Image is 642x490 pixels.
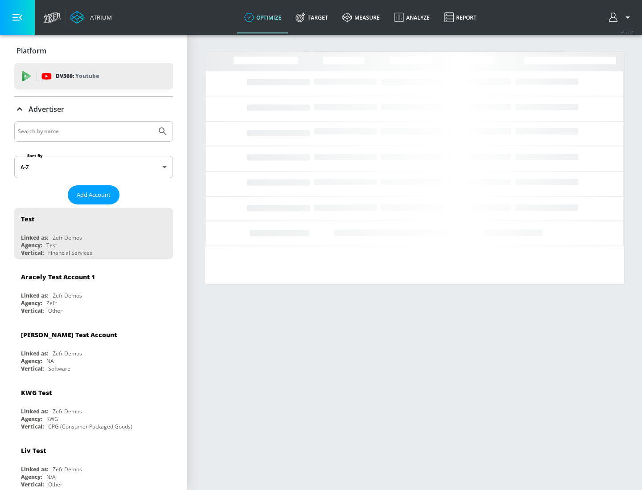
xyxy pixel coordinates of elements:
[46,357,54,365] div: NA
[14,208,173,259] div: TestLinked as:Zefr DemosAgency:TestVertical:Financial Services
[21,415,42,423] div: Agency:
[21,331,117,339] div: [PERSON_NAME] Test Account
[14,266,173,317] div: Aracely Test Account 1Linked as:Zefr DemosAgency:ZefrVertical:Other
[18,126,153,137] input: Search by name
[21,215,34,223] div: Test
[14,382,173,433] div: KWG TestLinked as:Zefr DemosAgency:KWGVertical:CPG (Consumer Packaged Goods)
[21,241,42,249] div: Agency:
[21,423,44,430] div: Vertical:
[48,249,92,257] div: Financial Services
[56,71,99,81] p: DV360:
[14,38,173,63] div: Platform
[68,185,119,204] button: Add Account
[46,473,56,481] div: N/A
[46,415,58,423] div: KWG
[335,1,387,33] a: measure
[21,357,42,365] div: Agency:
[21,273,95,281] div: Aracely Test Account 1
[21,307,44,314] div: Vertical:
[48,423,132,430] div: CPG (Consumer Packaged Goods)
[21,473,42,481] div: Agency:
[70,11,112,24] a: Atrium
[14,324,173,375] div: [PERSON_NAME] Test AccountLinked as:Zefr DemosAgency:NAVertical:Software
[53,408,82,415] div: Zefr Demos
[21,299,42,307] div: Agency:
[53,350,82,357] div: Zefr Demos
[16,46,46,56] p: Platform
[21,365,44,372] div: Vertical:
[21,481,44,488] div: Vertical:
[48,307,62,314] div: Other
[14,97,173,122] div: Advertiser
[53,292,82,299] div: Zefr Demos
[437,1,484,33] a: Report
[21,446,46,455] div: Liv Test
[77,190,111,200] span: Add Account
[21,292,48,299] div: Linked as:
[21,388,52,397] div: KWG Test
[48,365,70,372] div: Software
[21,465,48,473] div: Linked as:
[288,1,335,33] a: Target
[46,241,57,249] div: Test
[86,13,112,21] div: Atrium
[46,299,57,307] div: Zefr
[75,71,99,81] p: Youtube
[48,481,62,488] div: Other
[21,408,48,415] div: Linked as:
[21,234,48,241] div: Linked as:
[14,156,173,178] div: A-Z
[21,350,48,357] div: Linked as:
[14,63,173,90] div: DV360: Youtube
[387,1,437,33] a: Analyze
[237,1,288,33] a: optimize
[53,465,82,473] div: Zefr Demos
[53,234,82,241] div: Zefr Demos
[25,153,45,159] label: Sort By
[29,104,64,114] p: Advertiser
[21,249,44,257] div: Vertical:
[621,29,633,34] span: v 4.22.2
